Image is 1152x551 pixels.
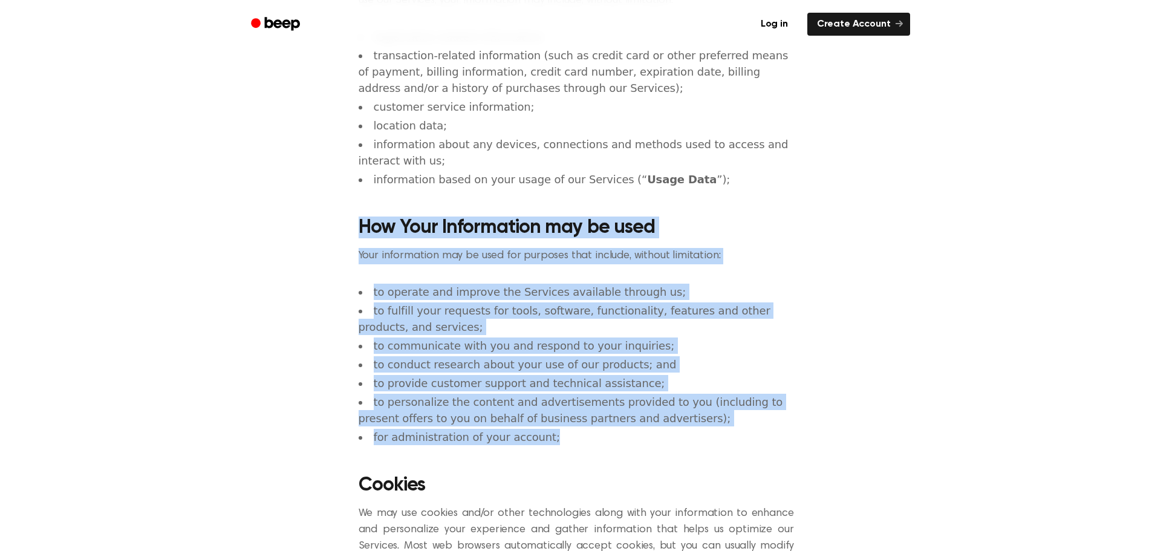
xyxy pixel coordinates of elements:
li: to fulfill your requests for tools, software, functionality, features and other products, and ser... [359,302,794,335]
p: Your information may be used for purposes that include, without limitation: [359,248,794,264]
li: to conduct research about your use of our products; and [359,356,794,373]
li: customer service information; [359,99,794,115]
h2: Cookies [359,474,794,496]
a: Beep [242,13,311,36]
li: to provide customer support and technical assistance; [359,375,794,391]
a: Log in [749,10,800,38]
strong: Usage Data [647,173,717,186]
a: Create Account [807,13,910,36]
li: transaction-related information (such as credit card or other preferred means of payment, billing... [359,47,794,96]
li: for administration of your account; [359,429,794,445]
li: information based on your usage of our Services (“ ”); [359,171,794,187]
li: to operate and improve the Services available through us; [359,284,794,300]
li: information about any devices, connections and methods used to access and interact with us; [359,136,794,169]
li: to personalize the content and advertisements provided to you (including to present offers to you... [359,394,794,426]
li: location data; [359,117,794,134]
h2: How Your Information may be used [359,217,794,238]
li: to communicate with you and respond to your inquiries; [359,337,794,354]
